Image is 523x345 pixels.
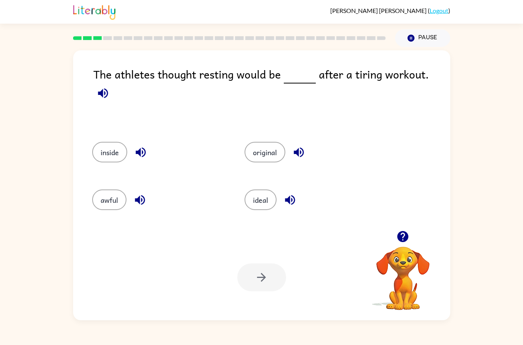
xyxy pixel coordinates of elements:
span: [PERSON_NAME] [PERSON_NAME] [330,7,428,14]
button: inside [92,142,127,162]
button: awful [92,189,126,210]
video: Your browser must support playing .mp4 files to use Literably. Please try using another browser. [365,235,441,311]
button: ideal [245,189,277,210]
div: ( ) [330,7,450,14]
button: original [245,142,285,162]
div: The athletes thought resting would be after a tiring workout. [93,66,450,127]
button: Pause [395,29,450,47]
img: Literably [73,3,115,20]
a: Logout [430,7,448,14]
